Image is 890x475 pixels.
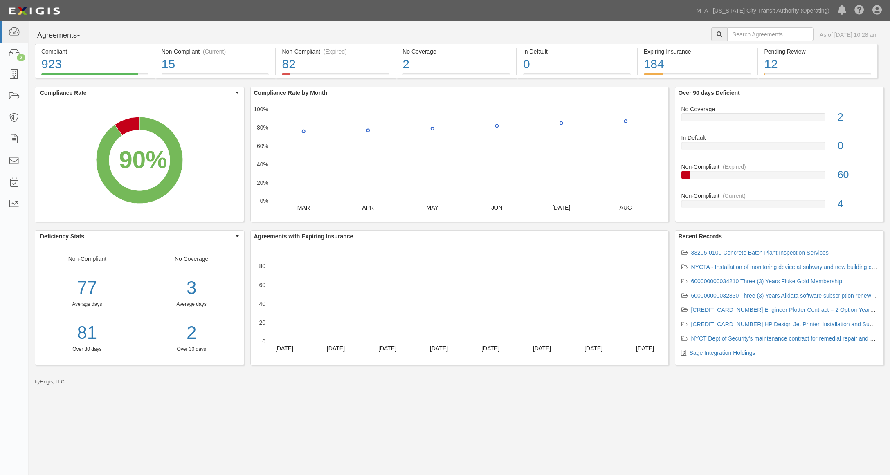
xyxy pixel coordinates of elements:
a: [CREDIT_CARD_NUMBER] HP Design Jet Printer, Installation and Support. [691,321,884,327]
svg: A chart. [251,242,668,365]
a: Exigis, LLC [40,379,65,385]
div: (Expired) [324,47,347,56]
div: Non-Compliant [675,192,884,200]
text: [DATE] [378,345,396,352]
div: 4 [832,197,883,211]
svg: A chart. [35,99,243,222]
text: 60 [259,282,265,288]
b: Compliance Rate by Month [254,90,328,96]
i: Help Center - Complianz [854,6,864,16]
text: 40% [256,161,268,168]
a: Sage Integration Holdings [690,350,755,356]
div: 2 [402,56,510,73]
a: No Coverage2 [396,73,516,80]
text: [DATE] [429,345,447,352]
a: Non-Compliant(Current)4 [681,192,878,215]
div: 90% [119,143,167,177]
span: Compliance Rate [40,89,234,97]
div: 3 [146,275,238,301]
a: 600000000032830 Three (3) Years Alldata software subscription renewal from [691,292,889,299]
text: 60% [256,143,268,149]
input: Search Agreements [727,27,814,41]
div: No Coverage [139,255,244,353]
div: 923 [41,56,148,73]
div: 12 [764,56,871,73]
div: In Default [523,47,631,56]
a: 2 [146,320,238,346]
div: 2 [17,54,25,61]
text: 0 [262,338,265,345]
text: 40 [259,300,265,307]
div: 0 [523,56,631,73]
a: In Default0 [517,73,637,80]
text: 80% [256,124,268,131]
b: Over 90 days Deficient [679,90,740,96]
a: 600000000034210 Three (3) Years Fluke Gold Membership [691,278,842,285]
text: MAY [426,204,438,211]
div: 2 [832,110,883,125]
text: 0% [260,197,268,204]
text: [DATE] [552,204,570,211]
text: 100% [254,106,268,112]
div: Pending Review [764,47,871,56]
a: 33205-0100 Concrete Batch Plant Inspection Services [691,249,829,256]
a: In Default0 [681,134,878,163]
div: Over 30 days [35,346,139,353]
text: [DATE] [533,345,551,352]
a: Compliant923 [35,73,155,80]
a: Non-Compliant(Expired)60 [681,163,878,192]
div: 82 [282,56,389,73]
b: Agreements with Expiring Insurance [254,233,353,240]
text: 80 [259,263,265,269]
div: Average days [35,301,139,308]
text: [DATE] [636,345,654,352]
button: Deficiency Stats [35,231,244,242]
a: Non-Compliant(Expired)82 [276,73,396,80]
text: [DATE] [326,345,344,352]
text: 20% [256,179,268,186]
text: MAR [297,204,310,211]
div: In Default [675,134,884,142]
div: No Coverage [402,47,510,56]
text: [DATE] [481,345,499,352]
a: Expiring Insurance184 [638,73,757,80]
text: JUN [491,204,502,211]
span: Deficiency Stats [40,232,234,240]
div: As of [DATE] 10:28 am [820,31,878,39]
div: 77 [35,275,139,301]
a: No Coverage2 [681,105,878,134]
div: Non-Compliant [35,255,139,353]
div: No Coverage [675,105,884,113]
svg: A chart. [251,99,668,222]
a: Non-Compliant(Current)15 [155,73,275,80]
a: Pending Review12 [758,73,878,80]
div: (Current) [203,47,226,56]
div: 0 [832,139,883,153]
button: Compliance Rate [35,87,244,99]
div: Expiring Insurance [644,47,751,56]
div: 15 [162,56,269,73]
div: Non-Compliant (Expired) [282,47,389,56]
b: Recent Records [679,233,722,240]
div: Compliant [41,47,148,56]
div: Non-Compliant (Current) [162,47,269,56]
div: 184 [644,56,751,73]
text: [DATE] [584,345,602,352]
small: by [35,379,65,385]
div: Average days [146,301,238,308]
text: AUG [619,204,632,211]
text: [DATE] [275,345,293,352]
button: Agreements [35,27,96,44]
div: Over 30 days [146,346,238,353]
text: 20 [259,319,265,326]
a: 81 [35,320,139,346]
div: Non-Compliant [675,163,884,171]
div: (Expired) [723,163,746,171]
a: MTA - [US_STATE] City Transit Authority (Operating) [692,2,834,19]
div: 60 [832,168,883,182]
